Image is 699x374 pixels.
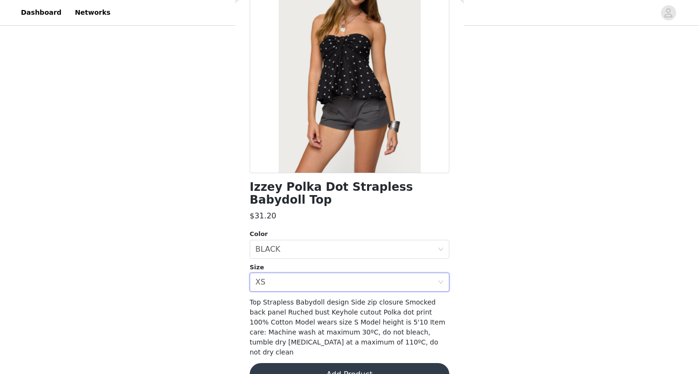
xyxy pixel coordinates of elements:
[15,2,67,23] a: Dashboard
[69,2,116,23] a: Networks
[255,240,281,258] div: BLACK
[664,5,673,20] div: avatar
[250,229,449,239] div: Color
[250,181,449,207] h1: Izzey Polka Dot Strapless Babydoll Top
[250,263,449,272] div: Size
[250,298,445,356] span: Top Strapless Babydoll design Side zip closure Smocked back panel Ruched bust Keyhole cutout Polk...
[255,273,265,291] div: XS
[250,210,276,222] h3: $31.20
